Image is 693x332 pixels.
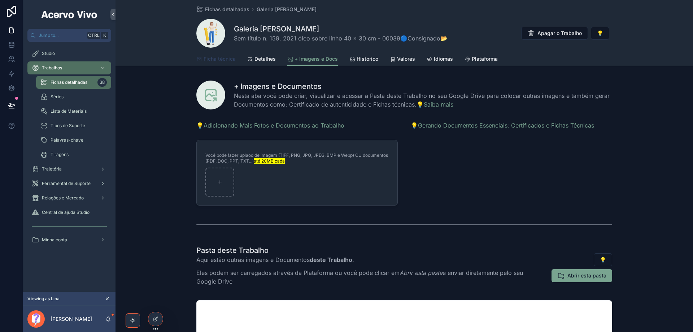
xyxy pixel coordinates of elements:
[287,52,338,66] a: + Imagens e Docs
[234,91,612,109] span: Nesta aba você pode criar, visualizar e acessar a Pasta deste Trabalho no seu Google Drive para c...
[234,81,612,91] h1: + Imagens e Documentos
[196,255,531,264] p: Aqui estão outras imagens e Documentos .
[42,181,91,186] span: Ferramental de Suporte
[102,33,108,38] span: K
[97,78,107,87] div: 38
[42,210,90,215] span: Central de ajuda Studio
[27,29,111,42] button: Jump to...CtrlK
[36,134,111,147] a: Palavras-chave
[254,55,276,62] span: Detalhes
[27,163,111,176] a: Trajetória
[196,6,249,13] a: Fichas detalhadas
[196,121,344,130] a: 💡Adicionando Mais Fotos e Documentos ao Trabalho
[521,27,588,40] button: Apagar o Trabalho
[36,76,111,89] a: Fichas detalhadas38
[87,32,100,39] span: Ctrl
[411,121,594,130] a: 💡Gerando Documentos Essenciais: Certificados e Fichas Técnicas
[42,237,67,243] span: Minha conta
[27,61,111,74] a: Trabalhos
[42,166,62,172] span: Trajetória
[27,47,111,60] a: Studio
[295,55,338,62] span: + Imagens e Docs
[234,24,448,34] h1: Galeria [PERSON_NAME]
[51,108,87,114] span: Lista de Materiais
[472,55,498,62] span: Plataforma
[257,6,317,13] a: Galeria [PERSON_NAME]
[234,34,448,43] span: Sem título n. 159, 2021 óleo sobre linho 40 x 30 cm - 00039🔵Consignado📂
[427,52,453,67] a: Idiomas
[42,51,55,56] span: Studio
[349,52,378,67] a: Histórico
[27,233,111,246] a: Minha conta
[51,94,64,100] span: Séries
[600,256,606,263] span: 💡
[42,195,84,201] span: Relações e Mercado
[40,9,99,20] img: App logo
[36,119,111,132] a: Tipos de Suporte
[36,148,111,161] a: Tiragens
[51,79,87,85] span: Fichas detalhadas
[310,256,352,263] strong: deste Trabalho
[27,296,60,302] span: Viewing as Lina
[51,315,92,323] p: [PERSON_NAME]
[196,268,531,286] p: Eles podem ser carregados através da Plataforma ou você pode clicar em e enviar diretamente pelo ...
[205,6,249,13] span: Fichas detalhadas
[204,55,236,62] span: Ficha técnica
[254,158,285,164] mark: até 20MB cada
[400,269,443,276] em: Abrir esta pasta
[42,65,62,71] span: Trabalhos
[397,55,415,62] span: Valores
[591,27,609,40] button: 💡
[51,137,83,143] span: Palavras-chave
[196,245,531,255] h1: Pasta deste Trabalho
[36,105,111,118] a: Lista de Materiais
[51,123,85,129] span: Tipos de Suporte
[247,52,276,67] a: Detalhes
[465,52,498,67] a: Plataforma
[390,52,415,67] a: Valores
[205,152,389,164] span: Você pode fazer uplaod de imagem (TIFF, PNG, JPG, JPEG, BMP e Webp) OU documentos (PDF, DOC, PPT,...
[36,90,111,103] a: Séries
[51,152,69,158] span: Tiragens
[594,253,612,266] button: 💡
[39,33,84,38] span: Jump to...
[27,206,111,219] a: Central de ajuda Studio
[434,55,453,62] span: Idiomas
[27,177,111,190] a: Ferramental de Suporte
[417,101,453,108] a: 💡Saiba mais
[552,269,612,282] button: Abrir esta pasta
[567,272,606,279] span: Abrir esta pasta
[597,30,603,37] span: 💡
[537,30,582,37] span: Apagar o Trabalho
[357,55,378,62] span: Histórico
[196,52,236,67] a: Ficha técnica
[23,42,115,256] div: scrollable content
[27,191,111,204] a: Relações e Mercado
